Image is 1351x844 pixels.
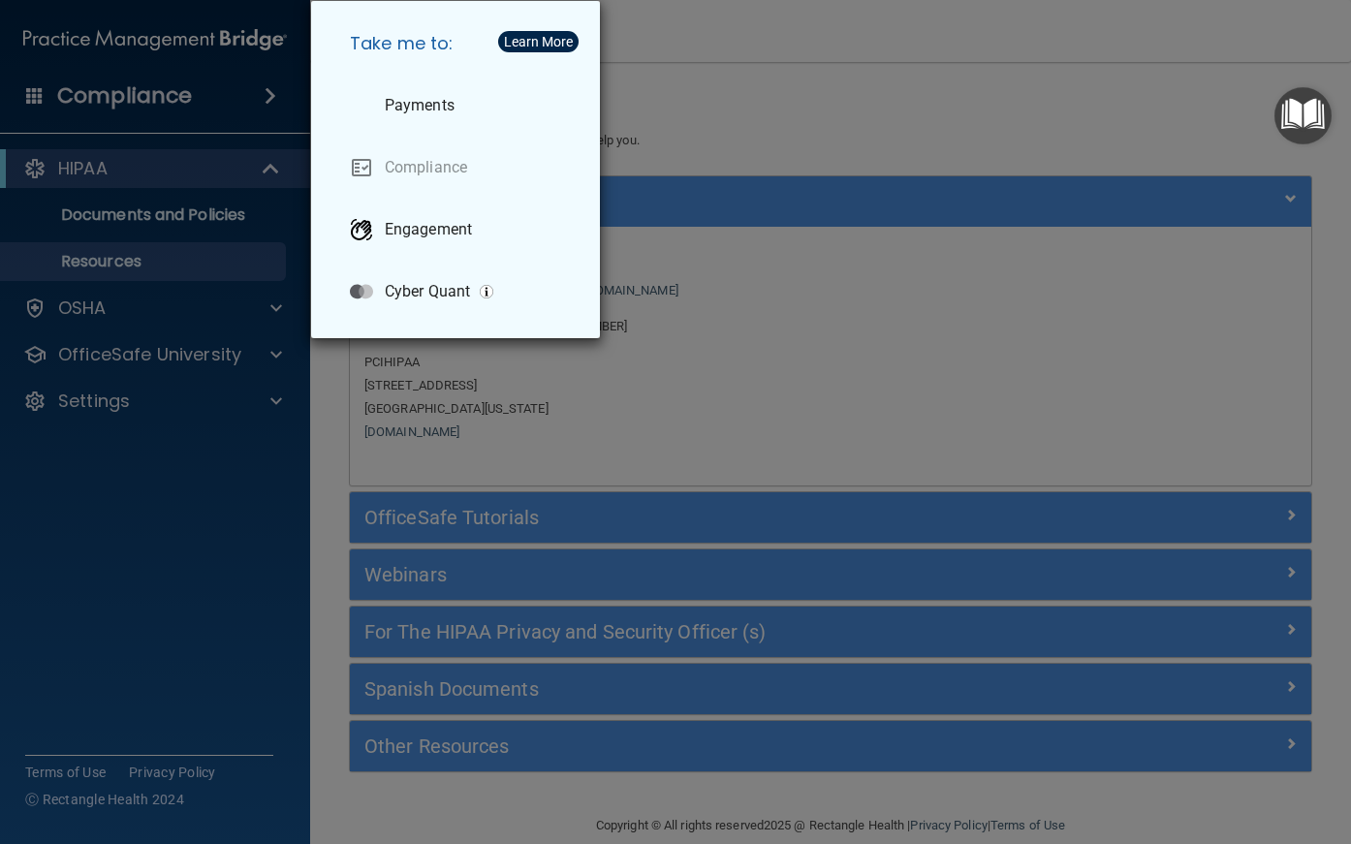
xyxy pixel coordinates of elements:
[385,220,472,239] p: Engagement
[334,16,584,71] h5: Take me to:
[1274,87,1332,144] button: Open Resource Center
[334,265,584,319] a: Cyber Quant
[334,78,584,133] a: Payments
[385,96,455,115] p: Payments
[498,31,579,52] button: Learn More
[334,141,584,195] a: Compliance
[504,35,573,48] div: Learn More
[385,282,470,301] p: Cyber Quant
[334,203,584,257] a: Engagement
